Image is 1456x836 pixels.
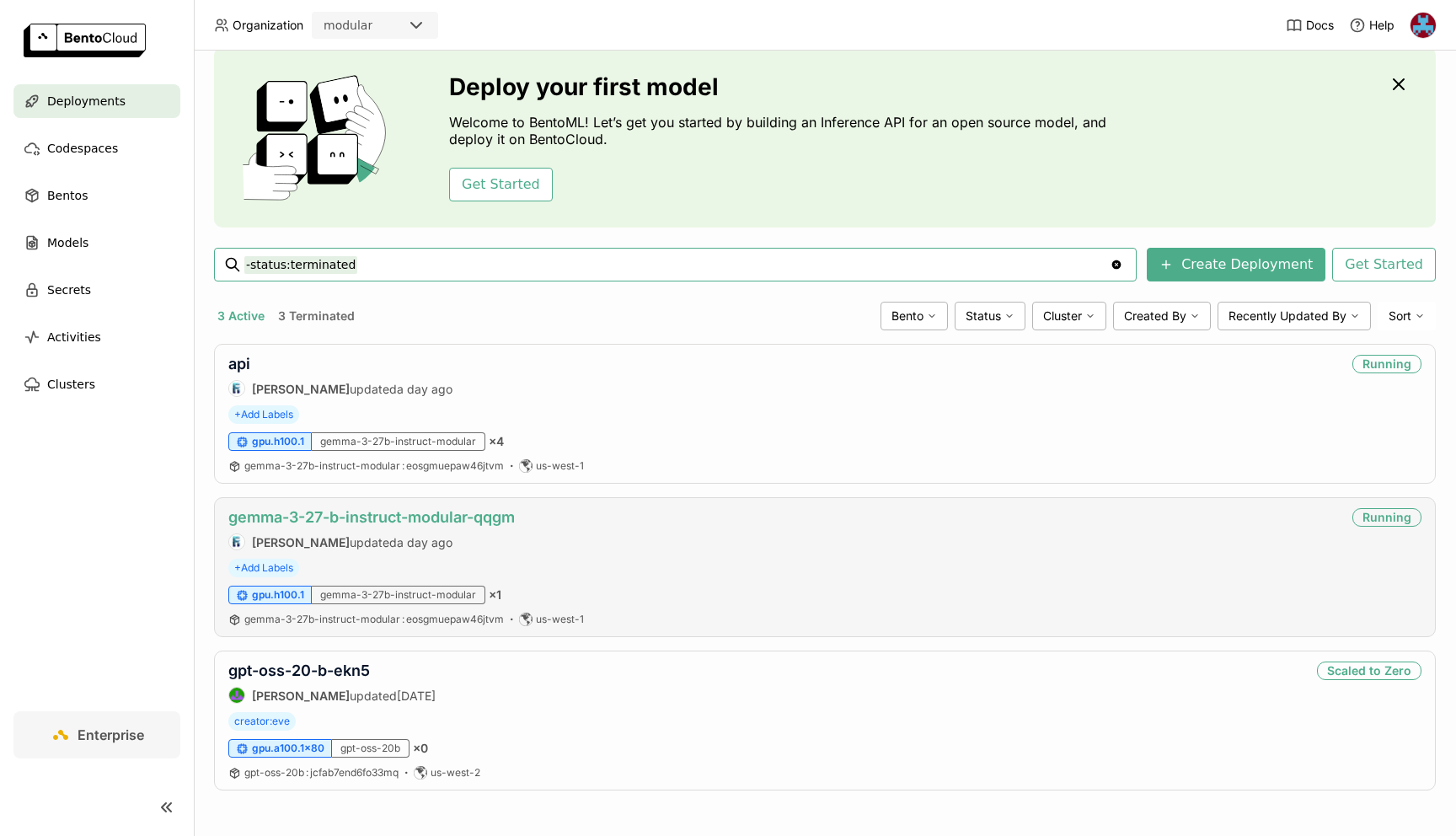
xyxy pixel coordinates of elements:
[449,73,1115,100] h3: Deploy your first model
[449,114,1115,147] p: Welcome to BentoML! Let’s get you started by building an Inference API for an open source model, ...
[252,535,350,549] strong: [PERSON_NAME]
[397,535,452,549] span: a day ago
[324,17,372,34] div: modular
[413,741,428,756] span: × 0
[891,308,923,324] span: Bento
[244,766,399,779] span: gpt-oss-20b jcfab7end6fo33mq
[78,726,144,743] span: Enterprise
[244,613,504,625] span: gemma-3-27b-instruct-modular eosgmuepaw46jtvm
[489,434,504,449] span: × 4
[1410,13,1436,38] img: Alex Nikitin
[1113,302,1211,330] div: Created By
[244,459,504,472] span: gemma-3-27b-instruct-modular eosgmuepaw46jtvm
[252,742,324,755] span: gpu.a100.1x80
[536,613,584,626] span: us-west-1
[229,688,244,703] img: Shenyang Zhao
[47,374,95,394] span: Clusters
[228,508,515,526] a: gemma-3-27-b-instruct-modular-qqgm
[1286,17,1334,34] a: Docs
[1218,302,1371,330] div: Recently Updated By
[431,766,480,780] span: us-west-2
[1352,508,1421,527] div: Running
[228,712,296,731] span: creator:eve
[312,432,485,451] div: gemma-3-27b-instruct-modular
[1352,355,1421,373] div: Running
[229,381,244,396] img: Frost Ming
[228,687,436,704] div: updated
[13,711,180,758] a: Enterprise
[1317,662,1421,680] div: Scaled to Zero
[244,766,399,780] a: gpt-oss-20b:jcfab7end6fo33mq
[233,18,303,33] span: Organization
[332,739,409,758] div: gpt-oss-20b
[244,251,1110,278] input: Search
[252,689,350,703] strong: [PERSON_NAME]
[881,302,948,330] div: Bento
[47,280,91,300] span: Secrets
[13,179,180,212] a: Bentos
[1389,308,1411,324] span: Sort
[1147,248,1325,281] button: Create Deployment
[402,613,404,625] span: :
[13,84,180,118] a: Deployments
[1332,248,1436,281] button: Get Started
[228,380,452,397] div: updated
[966,308,1001,324] span: Status
[227,74,409,201] img: cover onboarding
[1306,18,1334,33] span: Docs
[397,382,452,396] span: a day ago
[47,185,88,206] span: Bentos
[214,305,268,327] button: 3 Active
[1043,308,1082,324] span: Cluster
[1228,308,1346,324] span: Recently Updated By
[1110,258,1123,271] svg: Clear value
[252,382,350,396] strong: [PERSON_NAME]
[312,586,485,604] div: gemma-3-27b-instruct-modular
[244,613,504,626] a: gemma-3-27b-instruct-modular:eosgmuepaw46jtvm
[24,24,146,57] img: logo
[228,405,299,424] span: +Add Labels
[1032,302,1106,330] div: Cluster
[47,91,126,111] span: Deployments
[13,367,180,401] a: Clusters
[228,662,370,679] a: gpt-oss-20-b-ekn5
[229,534,244,549] img: Frost Ming
[374,18,376,35] input: Selected modular.
[252,588,304,602] span: gpu.h100.1
[306,766,308,779] span: :
[449,168,553,201] button: Get Started
[228,355,250,372] a: api
[13,131,180,165] a: Codespaces
[252,435,304,448] span: gpu.h100.1
[47,138,118,158] span: Codespaces
[955,302,1025,330] div: Status
[536,459,584,473] span: us-west-1
[13,226,180,260] a: Models
[402,459,404,472] span: :
[1369,18,1394,33] span: Help
[489,587,501,603] span: × 1
[228,559,299,577] span: +Add Labels
[47,233,88,253] span: Models
[13,273,180,307] a: Secrets
[397,689,436,703] span: [DATE]
[47,327,101,347] span: Activities
[13,320,180,354] a: Activities
[244,459,504,473] a: gemma-3-27b-instruct-modular:eosgmuepaw46jtvm
[1378,302,1436,330] div: Sort
[275,305,358,327] button: 3 Terminated
[1349,17,1394,34] div: Help
[228,533,515,550] div: updated
[1124,308,1186,324] span: Created By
